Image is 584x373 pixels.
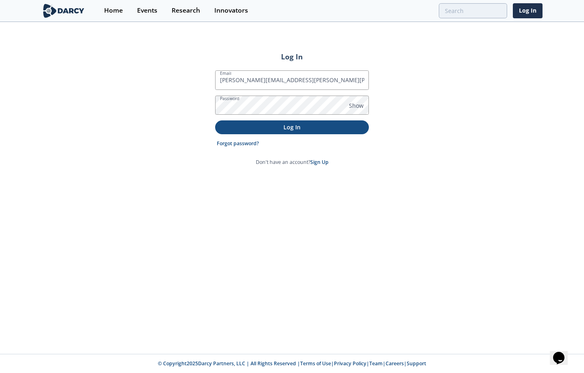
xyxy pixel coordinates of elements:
div: Innovators [214,7,248,14]
div: Research [172,7,200,14]
iframe: chat widget [550,340,576,365]
div: Events [137,7,157,14]
img: logo-wide.svg [41,4,86,18]
span: Show [349,101,364,110]
a: Privacy Policy [334,360,366,367]
a: Log In [513,3,543,18]
a: Forgot password? [217,140,259,147]
a: Support [407,360,426,367]
div: Home [104,7,123,14]
a: Careers [386,360,404,367]
input: Advanced Search [439,3,507,18]
a: Terms of Use [300,360,331,367]
p: Log In [221,123,363,131]
a: Team [369,360,383,367]
p: Don't have an account? [256,159,329,166]
p: © Copyright 2025 Darcy Partners, LLC | All Rights Reserved | | | | | [43,360,541,367]
a: Sign Up [310,159,329,166]
label: Password [220,95,240,102]
label: Email [220,70,231,76]
h2: Log In [215,51,369,62]
button: Log In [215,120,369,134]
